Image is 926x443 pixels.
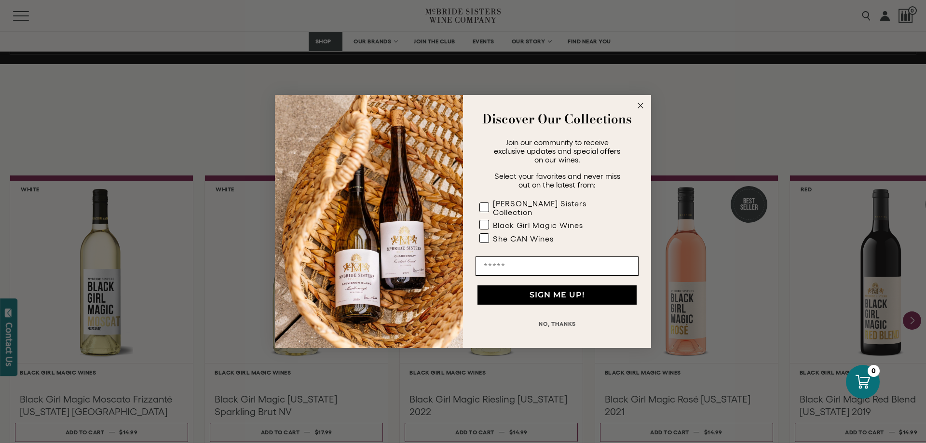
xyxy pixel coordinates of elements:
input: Email [476,256,639,276]
span: Join our community to receive exclusive updates and special offers on our wines. [494,138,620,164]
div: [PERSON_NAME] Sisters Collection [493,199,619,216]
button: NO, THANKS [476,314,639,334]
img: 42653730-7e35-4af7-a99d-12bf478283cf.jpeg [275,95,463,348]
div: 0 [868,365,880,377]
div: Black Girl Magic Wines [493,221,583,229]
span: Select your favorites and never miss out on the latest from: [494,172,620,189]
button: SIGN ME UP! [477,285,637,305]
button: Close dialog [635,100,646,111]
strong: Discover Our Collections [482,109,632,128]
div: She CAN Wines [493,234,554,243]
